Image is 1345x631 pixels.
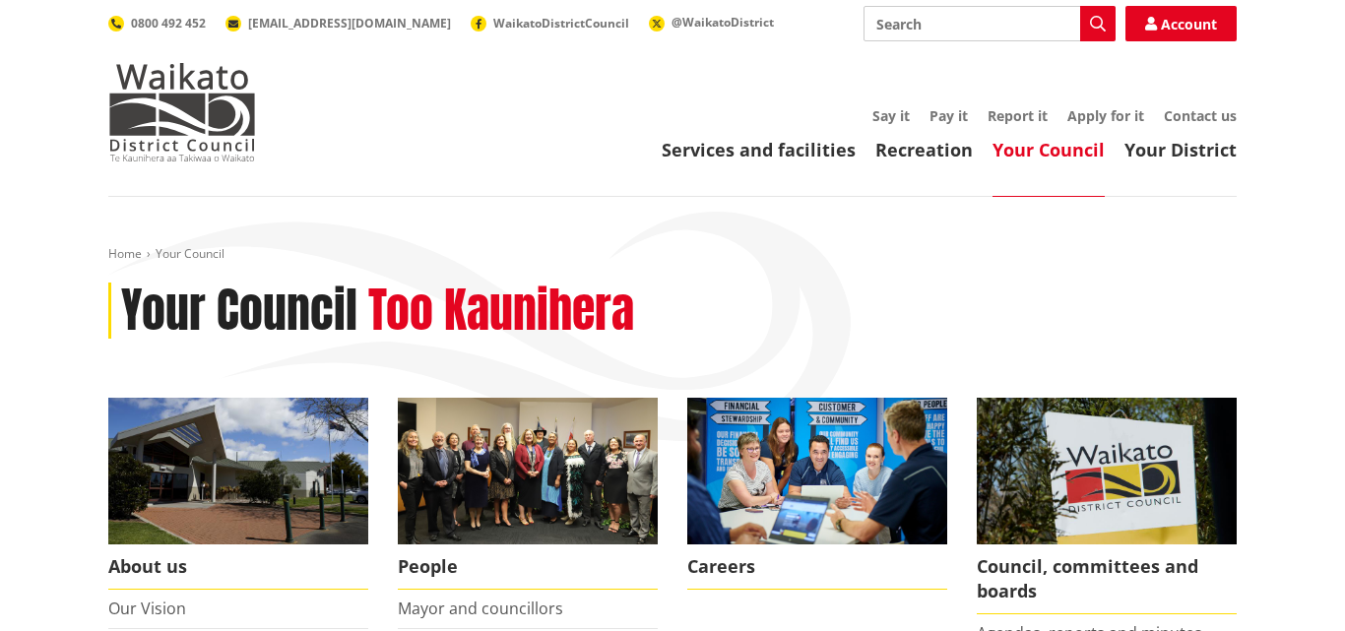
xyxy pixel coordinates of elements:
span: About us [108,544,368,590]
a: @WaikatoDistrict [649,14,774,31]
span: Council, committees and boards [977,544,1237,614]
a: Our Vision [108,598,186,619]
span: @WaikatoDistrict [672,14,774,31]
span: [EMAIL_ADDRESS][DOMAIN_NAME] [248,15,451,32]
span: Careers [687,544,947,590]
a: WaikatoDistrictCouncil [471,15,629,32]
span: WaikatoDistrictCouncil [493,15,629,32]
a: Home [108,245,142,262]
img: Office staff in meeting - Career page [687,398,947,544]
a: Pay it [929,106,968,125]
span: People [398,544,658,590]
a: [EMAIL_ADDRESS][DOMAIN_NAME] [225,15,451,32]
img: WDC Building 0015 [108,398,368,544]
a: 0800 492 452 [108,15,206,32]
a: Mayor and councillors [398,598,563,619]
a: Say it [872,106,910,125]
h2: Too Kaunihera [368,283,634,340]
a: Report it [988,106,1048,125]
a: 2022 Council People [398,398,658,590]
a: Recreation [875,138,973,161]
a: Apply for it [1067,106,1144,125]
a: Careers [687,398,947,590]
h1: Your Council [121,283,357,340]
a: WDC Building 0015 About us [108,398,368,590]
img: Waikato-District-Council-sign [977,398,1237,544]
input: Search input [864,6,1116,41]
nav: breadcrumb [108,246,1237,263]
span: 0800 492 452 [131,15,206,32]
img: 2022 Council [398,398,658,544]
a: Contact us [1164,106,1237,125]
img: Waikato District Council - Te Kaunihera aa Takiwaa o Waikato [108,63,256,161]
a: Account [1125,6,1237,41]
span: Your Council [156,245,224,262]
a: Your Council [993,138,1105,161]
a: Services and facilities [662,138,856,161]
a: Your District [1124,138,1237,161]
a: Waikato-District-Council-sign Council, committees and boards [977,398,1237,614]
